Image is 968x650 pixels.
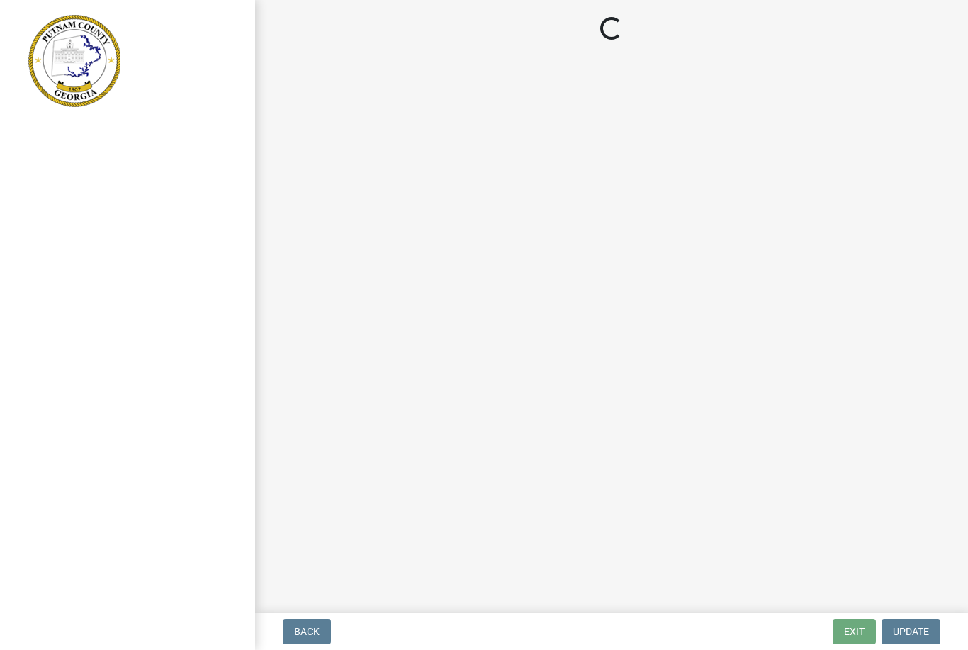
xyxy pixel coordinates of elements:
[28,15,120,107] img: Putnam County, Georgia
[882,619,940,644] button: Update
[833,619,876,644] button: Exit
[893,626,929,637] span: Update
[283,619,331,644] button: Back
[294,626,320,637] span: Back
